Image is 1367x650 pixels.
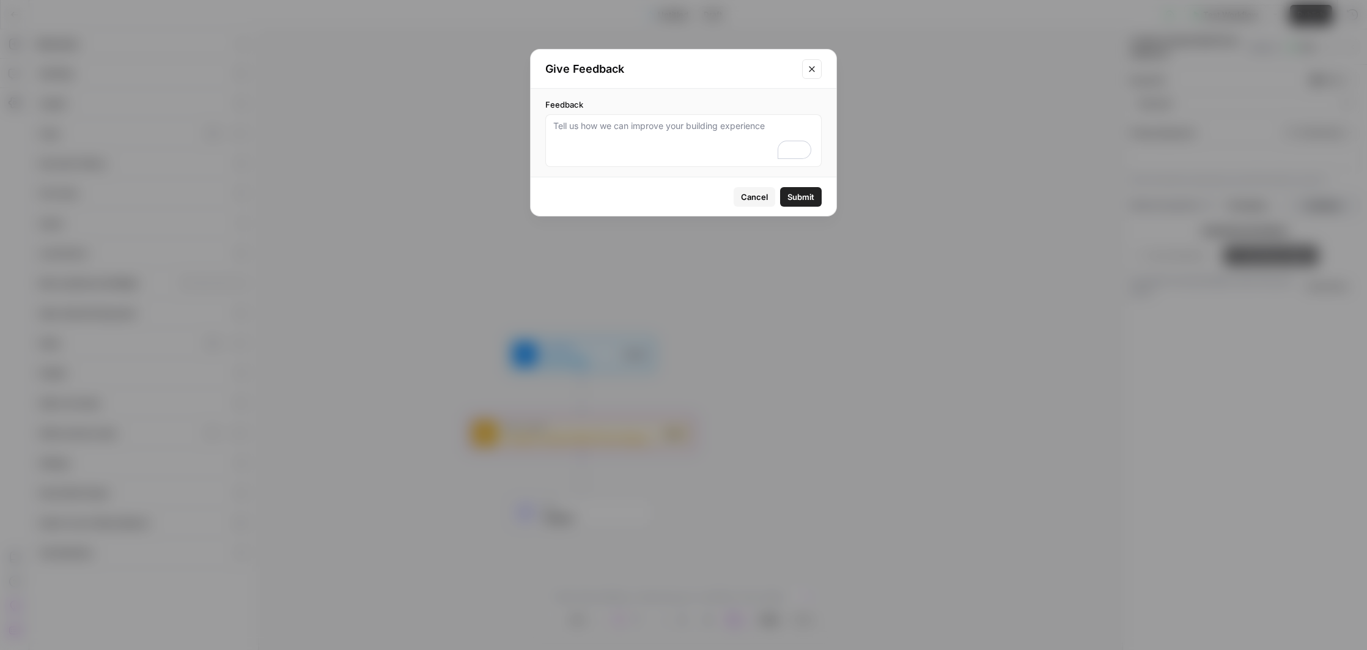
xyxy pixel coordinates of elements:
[545,61,795,78] h2: Give Feedback
[802,59,822,79] button: Close modal
[741,191,768,203] span: Cancel
[734,187,775,207] button: Cancel
[545,98,822,111] label: Feedback
[553,120,814,161] textarea: To enrich screen reader interactions, please activate Accessibility in Grammarly extension settings
[780,187,822,207] button: Submit
[787,191,814,203] span: Submit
